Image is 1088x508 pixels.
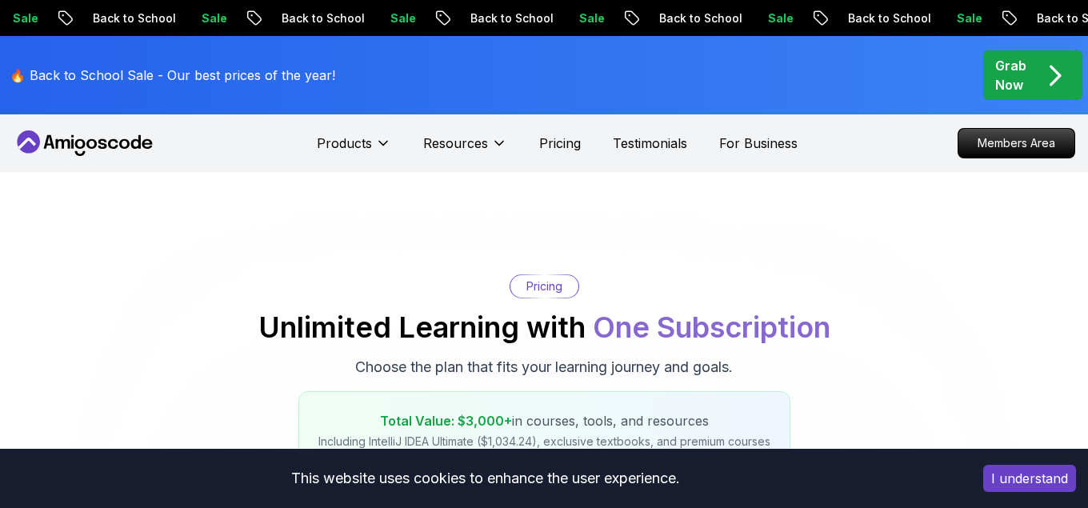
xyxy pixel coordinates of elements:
[983,465,1076,492] button: Accept cookies
[423,134,507,166] button: Resources
[613,134,687,153] a: Testimonials
[10,66,335,85] p: 🔥 Back to School Sale - Our best prices of the year!
[318,434,770,450] p: Including IntelliJ IDEA Ultimate ($1,034.24), exclusive textbooks, and premium courses
[701,10,752,26] p: Sale
[318,411,770,430] p: in courses, tools, and resources
[380,413,512,429] span: Total Value: $3,000+
[781,10,890,26] p: Back to School
[593,310,830,345] span: One Subscription
[317,134,372,153] p: Products
[958,129,1074,158] p: Members Area
[970,10,1078,26] p: Back to School
[258,311,830,343] h2: Unlimited Learning with
[134,10,186,26] p: Sale
[890,10,941,26] p: Sale
[355,356,733,378] p: Choose the plan that fits your learning journey and goals.
[317,134,391,166] button: Products
[214,10,323,26] p: Back to School
[592,10,701,26] p: Back to School
[12,461,959,496] div: This website uses cookies to enhance the user experience.
[512,10,563,26] p: Sale
[403,10,512,26] p: Back to School
[958,128,1075,158] a: Members Area
[995,56,1026,94] p: Grab Now
[26,10,134,26] p: Back to School
[719,134,798,153] a: For Business
[423,134,488,153] p: Resources
[323,10,374,26] p: Sale
[539,134,581,153] a: Pricing
[526,278,562,294] p: Pricing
